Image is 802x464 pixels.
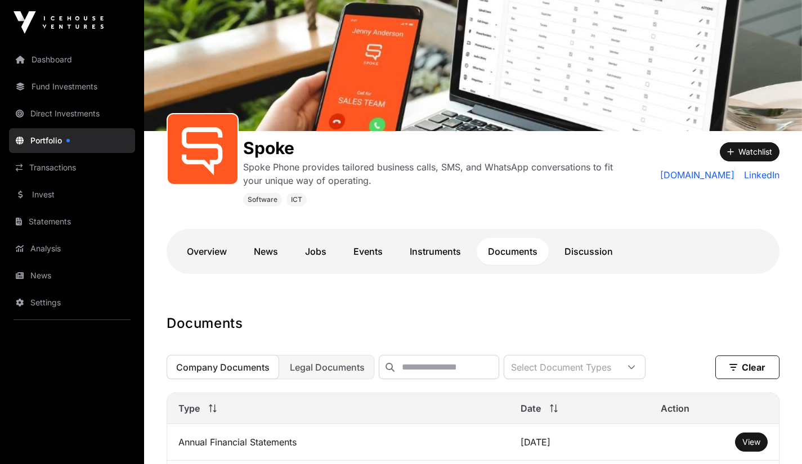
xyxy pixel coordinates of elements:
a: Fund Investments [9,74,135,99]
a: Transactions [9,155,135,180]
p: Spoke Phone provides tailored business calls, SMS, and WhatsApp conversations to fit your unique ... [243,160,626,187]
td: Annual Financial Statements [167,424,509,461]
span: Legal Documents [290,362,365,373]
span: ICT [291,195,302,204]
a: Discussion [553,238,624,265]
a: News [9,263,135,288]
h1: Spoke [243,138,626,158]
a: View [742,436,760,448]
button: View [735,433,768,452]
a: Invest [9,182,135,207]
img: Icehouse Ventures Logo [14,11,104,34]
a: Portfolio [9,128,135,153]
iframe: Chat Widget [746,410,802,464]
a: Overview [176,238,238,265]
a: Jobs [294,238,338,265]
span: Company Documents [176,362,270,373]
a: Instruments [398,238,472,265]
a: Settings [9,290,135,315]
div: Select Document Types [504,355,618,379]
a: News [243,238,289,265]
button: Watchlist [720,142,779,161]
a: Dashboard [9,47,135,72]
a: Documents [477,238,549,265]
a: LinkedIn [740,168,779,182]
img: output-onlinepngtools---2025-06-23T115821.311.png [172,119,233,179]
a: Statements [9,209,135,234]
a: Analysis [9,236,135,261]
button: Legal Documents [280,355,374,379]
span: Software [248,195,277,204]
a: [DOMAIN_NAME] [660,168,735,182]
span: View [742,437,760,447]
h1: Documents [167,314,779,332]
a: Events [342,238,394,265]
td: [DATE] [509,424,649,461]
span: Type [178,402,200,415]
nav: Tabs [176,238,770,265]
span: Date [521,402,541,415]
span: Action [661,402,689,415]
button: Company Documents [167,355,279,379]
button: Clear [715,355,779,379]
a: Direct Investments [9,101,135,126]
